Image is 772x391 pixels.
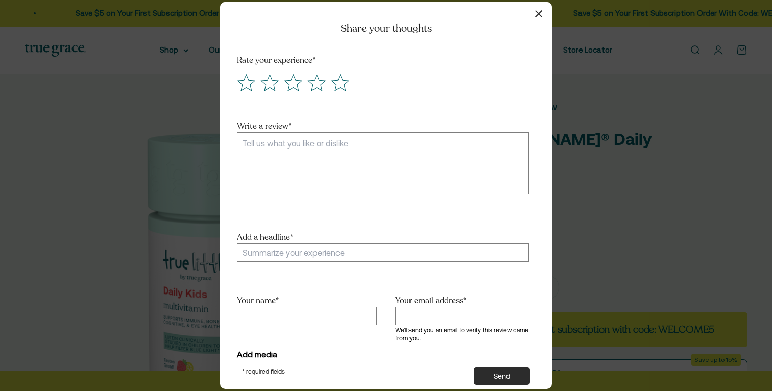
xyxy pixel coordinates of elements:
[474,368,530,385] button: Send
[341,22,432,34] h2: Share your thoughts
[305,72,328,96] label: Score 4 Good
[395,326,535,343] p: We'll send you an email to verify this review came from you.
[234,72,258,96] label: Score 1 Very poor
[237,307,377,325] input: Your name
[237,132,529,194] textarea: Write a review
[395,295,466,306] label: Your email address
[237,295,279,306] label: Your name
[237,120,292,132] label: Write a review
[395,307,535,325] input: Your email address
[237,243,529,262] input: Add a headline
[234,55,316,66] legend: Rate your experience
[281,72,305,96] label: Score 3 Average
[242,366,285,378] p: * required fields
[258,72,281,96] label: Score 2 Poor
[328,72,352,96] label: Score 5 Great!
[237,349,530,360] div: Add media
[237,232,529,243] label: Add a headline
